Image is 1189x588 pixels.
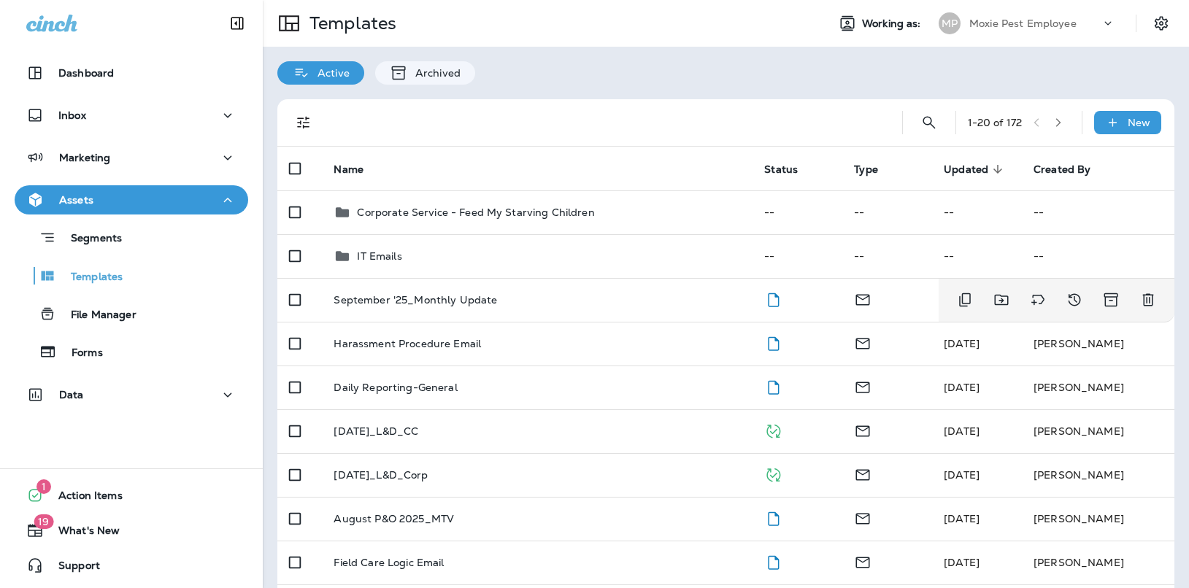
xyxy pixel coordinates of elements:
span: Created By [1034,163,1109,176]
td: [PERSON_NAME] [1022,322,1174,365]
button: Settings [1148,10,1174,36]
button: Archive [1096,285,1126,314]
td: -- [753,190,842,234]
button: Forms [15,336,248,367]
span: 1 [36,479,51,494]
p: Field Care Logic Email [334,557,444,568]
span: Cydney Liberman [944,556,980,569]
p: Archived [408,67,461,79]
button: Data [15,380,248,409]
p: Daily Reporting-General [334,382,457,393]
button: Support [15,551,248,580]
p: September '25_Monthly Update [334,294,497,306]
span: KeeAna Ward [944,512,980,525]
button: Segments [15,222,248,253]
td: [PERSON_NAME] [1022,541,1174,584]
p: Corporate Service - Feed My Starving Children [357,206,594,218]
td: [PERSON_NAME] [1022,365,1174,409]
span: Draft [764,511,782,524]
p: Harassment Procedure Email [334,338,481,349]
p: Forms [57,347,103,360]
button: 1Action Items [15,481,248,510]
td: -- [753,234,842,278]
td: [PERSON_NAME] [1022,453,1174,497]
td: -- [932,234,1022,278]
button: View Changelog [1060,285,1089,314]
p: Data [59,389,84,401]
div: 1 - 20 of 172 [968,117,1023,128]
p: Inbox [58,109,86,121]
p: New [1128,117,1150,128]
td: -- [1022,234,1174,278]
span: Name [334,163,363,176]
p: IT Emails [357,250,401,262]
td: [PERSON_NAME] [1022,497,1174,541]
span: Updated [944,163,988,176]
span: Type [854,163,878,176]
span: KeeAna Ward [944,425,980,438]
span: 19 [34,514,53,529]
td: -- [842,234,932,278]
p: Marketing [59,152,110,163]
button: Add tags [1023,285,1053,314]
div: MP [939,12,961,34]
p: Active [310,67,350,79]
span: Email [854,467,871,480]
span: Support [44,560,100,577]
span: Draft [764,379,782,392]
button: File Manager [15,298,248,329]
span: KeeAna Ward [944,468,980,481]
td: -- [932,190,1022,234]
p: Moxie Pest Employee [969,18,1077,29]
td: -- [1022,190,1174,234]
button: Search Templates [915,108,944,137]
p: Templates [304,12,396,34]
span: Email [854,336,871,349]
button: Filters [289,108,318,137]
p: August P&O 2025_MTV [334,513,454,525]
span: Email [854,554,871,568]
td: -- [842,190,932,234]
span: Draft [764,292,782,305]
span: Working as: [862,18,924,30]
span: Published [764,467,782,480]
span: Cydney Liberman [944,381,980,394]
button: Delete [1134,285,1163,314]
span: Status [764,163,798,176]
span: Karin Comegys [944,337,980,350]
span: Email [854,423,871,436]
span: Email [854,511,871,524]
span: Draft [764,554,782,568]
p: Dashboard [58,67,114,79]
span: Draft [764,336,782,349]
td: [PERSON_NAME] [1022,409,1174,453]
p: [DATE]_L&D_Corp [334,469,428,481]
button: Move to folder [987,285,1016,314]
span: Email [854,292,871,305]
span: Status [764,163,817,176]
button: Templates [15,260,248,291]
button: Assets [15,185,248,214]
button: Inbox [15,101,248,130]
button: Collapse Sidebar [217,9,258,38]
button: Marketing [15,143,248,172]
span: Created By [1034,163,1090,176]
span: Action Items [44,490,123,507]
p: Templates [56,271,123,285]
button: Dashboard [15,58,248,88]
span: What's New [44,525,120,542]
button: Duplicate [950,285,980,314]
span: Email [854,379,871,392]
button: 19What's New [15,516,248,545]
span: Name [334,163,382,176]
p: Segments [56,232,122,247]
span: Type [854,163,897,176]
span: Published [764,423,782,436]
span: Updated [944,163,1007,176]
p: Assets [59,194,93,206]
p: [DATE]_L&D_CC [334,425,418,437]
p: File Manager [56,309,136,322]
